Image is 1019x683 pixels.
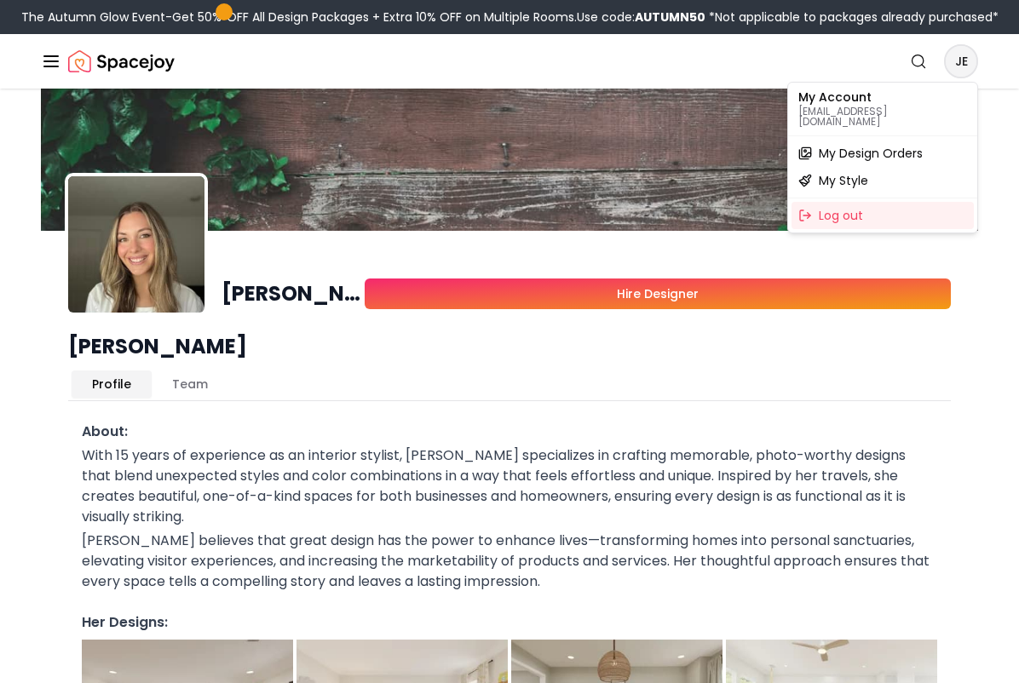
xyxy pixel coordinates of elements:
a: My Style [792,167,974,194]
a: My Design Orders [792,140,974,167]
div: Log out [792,202,974,229]
span: My Style [819,172,868,189]
p: My Account [798,91,967,103]
span: My Design Orders [819,145,923,162]
p: [EMAIL_ADDRESS][DOMAIN_NAME] [798,106,967,127]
